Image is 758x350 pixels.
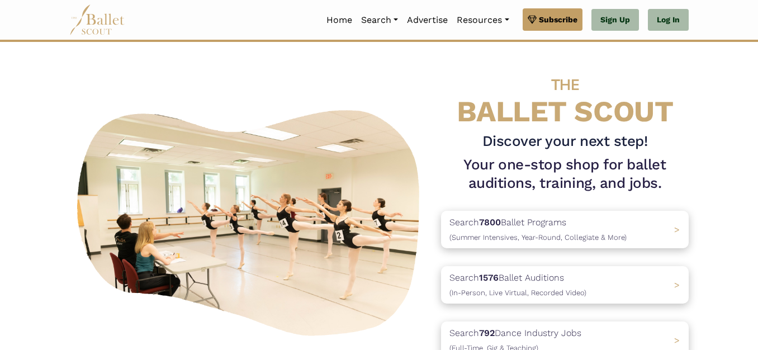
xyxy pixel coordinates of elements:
[449,233,627,242] span: (Summer Intensives, Year-Round, Collegiate & More)
[441,266,689,304] a: Search1576Ballet Auditions(In-Person, Live Virtual, Recorded Video) >
[357,8,402,32] a: Search
[441,155,689,193] h1: Your one-stop shop for ballet auditions, training, and jobs.
[69,100,432,342] img: A group of ballerinas talking to each other in a ballet studio
[674,335,680,346] span: >
[539,13,577,26] span: Subscribe
[441,132,689,151] h3: Discover your next step!
[402,8,452,32] a: Advertise
[523,8,582,31] a: Subscribe
[441,64,689,127] h4: BALLET SCOUT
[648,9,689,31] a: Log In
[674,224,680,235] span: >
[479,217,501,228] b: 7800
[441,211,689,248] a: Search7800Ballet Programs(Summer Intensives, Year-Round, Collegiate & More)>
[479,272,499,283] b: 1576
[551,75,579,94] span: THE
[528,13,537,26] img: gem.svg
[449,288,586,297] span: (In-Person, Live Virtual, Recorded Video)
[479,328,495,338] b: 792
[449,271,586,299] p: Search Ballet Auditions
[322,8,357,32] a: Home
[674,280,680,290] span: >
[591,9,639,31] a: Sign Up
[449,215,627,244] p: Search Ballet Programs
[452,8,513,32] a: Resources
